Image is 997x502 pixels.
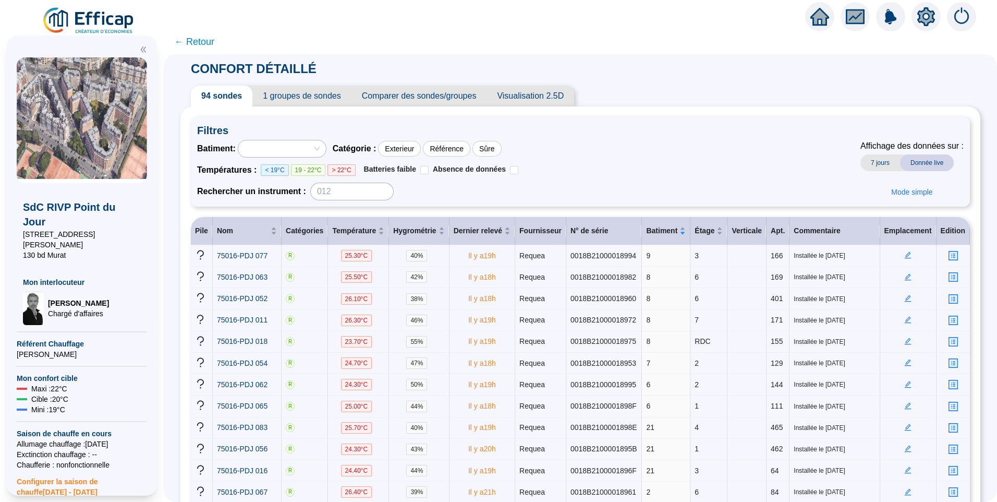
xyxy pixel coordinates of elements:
span: Installée le [DATE] [794,295,875,303]
span: 84 [771,488,779,496]
span: Configurer la saison de chauffe [DATE] - [DATE] [17,470,147,497]
th: Fournisseur [515,217,566,245]
span: R [286,402,295,411]
th: Température [328,217,389,245]
span: Exctinction chauffage : -- [17,449,147,460]
span: 8 [646,294,650,303]
th: N° de série [566,217,642,245]
span: Il y a 18 h [468,359,496,367]
span: Installée le [DATE] [794,273,875,281]
span: 40 % [406,422,427,434]
span: Chaufferie : non fonctionnelle [17,460,147,470]
span: 0018B2100001895B [570,445,637,453]
span: 166 [771,252,783,260]
span: 75016-PDJ 052 [217,294,268,303]
span: Mon interlocuteur [23,277,141,288]
span: Il y a 19 h [468,316,496,324]
span: 75016-PDJ 063 [217,273,268,281]
a: 75016-PDJ 054 [217,358,268,369]
span: question [195,271,206,282]
span: 26.10 °C [341,293,372,305]
span: R [286,337,295,346]
span: 3 [695,467,699,475]
span: 75016-PDJ 054 [217,359,268,367]
span: 47 % [406,357,427,369]
span: 26.40 °C [341,486,372,498]
th: Commentaire [789,217,880,245]
span: Cible : 20 °C [31,394,68,404]
span: profile [948,250,958,261]
span: 0018B2100001898F [570,402,637,410]
div: Sûre [472,141,502,157]
span: Nom [217,225,269,236]
span: 130 bd Murat [23,250,141,260]
span: 25.70 °C [341,422,372,434]
span: 44 % [406,401,427,412]
th: Verticale [727,217,767,245]
span: profile [948,358,958,368]
span: 24.30 °C [341,379,372,390]
a: 75016-PDJ 062 [217,379,268,390]
span: profile [948,401,958,412]
span: 44 % [406,465,427,476]
th: Nom [213,217,282,245]
span: question [195,464,206,475]
span: RDC [695,337,710,345]
a: 75016-PDJ 056 [217,444,268,455]
span: Il y a 21 h [468,488,496,496]
div: Exterieur [378,141,421,157]
span: 111 [771,402,783,410]
span: double-left [140,46,147,53]
span: edit [904,338,911,345]
span: Mini : 19 °C [31,404,65,415]
span: R [286,445,295,453]
span: CONFORT DÉTAILLÉ [180,62,327,76]
span: edit [904,381,911,388]
span: profile [948,423,958,433]
span: question [195,400,206,411]
img: efficap energie logo [42,6,136,35]
span: 19 - 22°C [291,164,326,176]
span: profile [948,272,958,282]
th: Dernier relevé [449,217,515,245]
span: 0018B21000018953 [570,359,636,367]
span: Installée le [DATE] [794,316,875,325]
span: 8 [646,337,650,345]
span: 75016-PDJ 011 [217,316,268,324]
span: 94 sondes [191,86,252,106]
span: 6 [646,402,650,410]
span: Installée le [DATE] [794,252,875,260]
span: 40 % [406,250,427,261]
span: Référent Chauffage [17,339,147,349]
input: 012 [310,183,394,200]
span: 465 [771,423,783,432]
span: 75016-PDJ 056 [217,445,268,453]
td: Requea [515,417,566,439]
a: 75016-PDJ 063 [217,272,268,283]
span: R [286,380,295,389]
span: Maxi : 22 °C [31,384,67,394]
span: Températures : [197,164,261,176]
td: Requea [515,374,566,396]
span: [PERSON_NAME] [48,298,109,308]
span: Visualisation 2.5D [487,86,574,106]
span: Hygrométrie [393,225,436,236]
span: 9 [646,252,650,260]
span: 0018B2100001898E [570,423,637,432]
span: 144 [771,380,783,389]
span: 26.30 °C [341,315,372,326]
span: 462 [771,445,783,453]
span: R [286,488,295,497]
a: 75016-PDJ 011 [217,315,268,326]
td: Requea [515,288,566,309]
span: 75016-PDJ 065 [217,402,268,410]
span: Mode simple [891,187,932,198]
a: 75016-PDJ 077 [217,250,268,261]
a: 75016-PDJ 016 [217,465,268,476]
img: alerts [947,2,976,31]
span: Température [332,225,376,236]
th: Étage [690,217,727,245]
span: setting [917,7,935,26]
span: question [195,292,206,303]
span: 6 [695,273,699,281]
